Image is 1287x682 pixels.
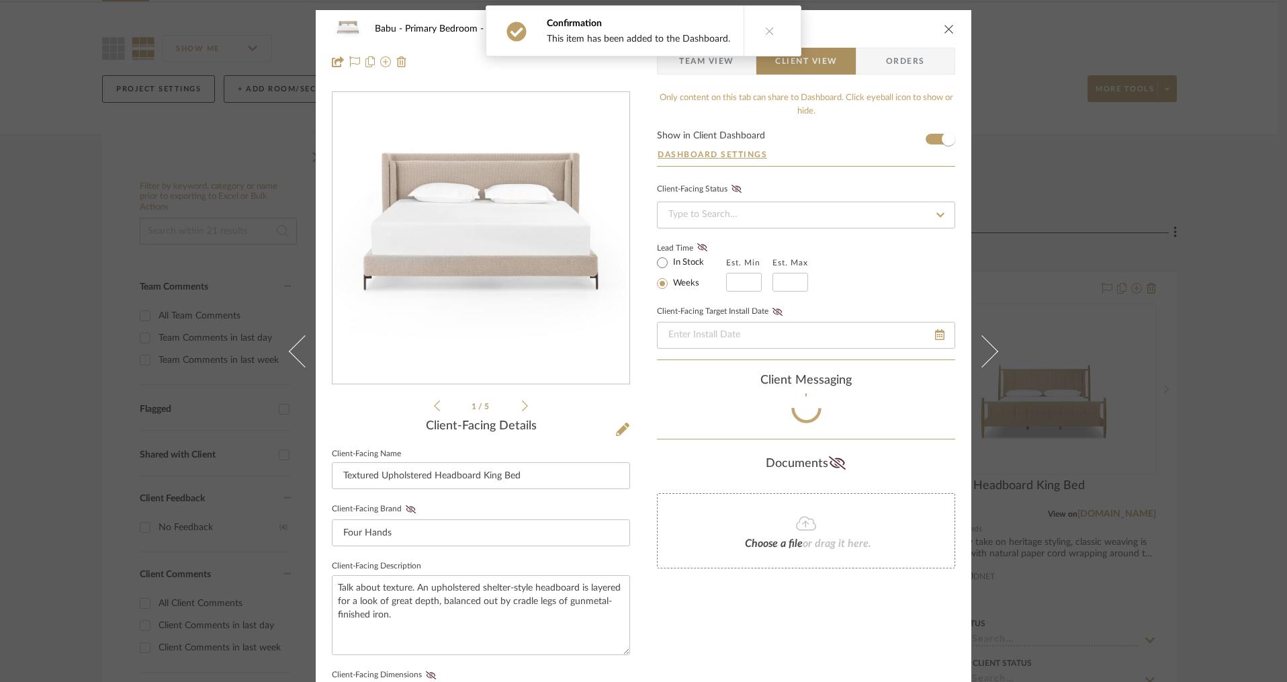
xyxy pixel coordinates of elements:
div: Client-Facing Details [332,419,630,434]
div: Client-Facing Status [657,183,746,196]
label: Lead Time [657,242,726,254]
button: close [943,23,955,35]
input: Type to Search… [657,202,955,228]
button: Dashboard Settings [657,148,768,161]
div: This item has been added to the Dashboard. [547,33,730,45]
button: Client-Facing Target Install Date [768,307,787,316]
label: Client-Facing Target Install Date [657,307,787,316]
span: Orders [871,48,940,75]
img: 0a7ad543-472d-4060-bdf6-8d09dc8c1b94_48x40.jpg [332,15,364,42]
mat-radio-group: Select item type [657,254,726,292]
div: Documents [657,453,955,474]
label: Client-Facing Description [332,563,421,570]
div: 0 [332,93,629,384]
span: or drag it here. [803,538,871,549]
label: Client-Facing Name [332,451,401,458]
span: 1 [472,402,478,411]
img: 0a7ad543-472d-4060-bdf6-8d09dc8c1b94_436x436.jpg [335,93,627,384]
button: Client-Facing Dimensions [422,671,440,680]
button: Client-Facing Brand [402,505,420,514]
input: Enter Client-Facing Item Name [332,462,630,489]
input: Enter Client-Facing Brand [332,519,630,546]
label: Est. Min [726,258,760,267]
input: Enter Install Date [657,322,955,349]
label: In Stock [670,257,704,269]
span: Primary Bedroom [405,24,486,34]
span: 5 [484,402,491,411]
div: Confirmation [547,17,730,30]
button: Lead Time [693,241,711,255]
span: Client View [775,48,837,75]
img: Remove from project [396,56,407,67]
span: Babu [375,24,405,34]
span: / [478,402,484,411]
div: client Messaging [657,374,955,388]
label: Est. Max [772,258,808,267]
span: Choose a file [745,538,803,549]
label: Client-Facing Dimensions [332,671,440,680]
label: Client-Facing Brand [332,505,420,514]
label: Weeks [670,278,699,290]
div: Only content on this tab can share to Dashboard. Click eyeball icon to show or hide. [657,91,955,118]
